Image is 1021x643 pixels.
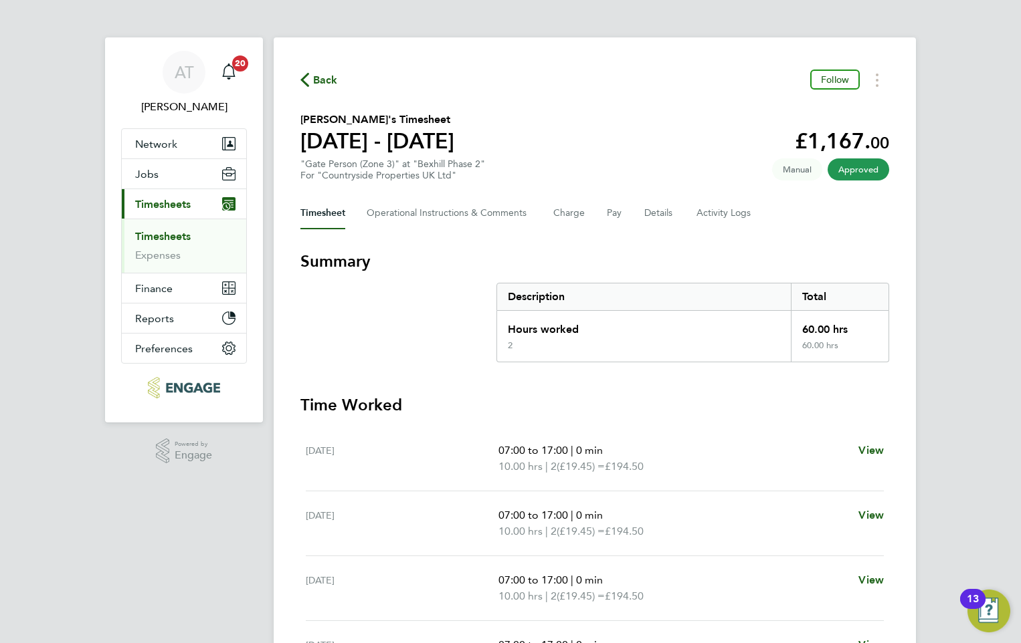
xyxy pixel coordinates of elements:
button: Reports [122,303,246,333]
span: 07:00 to 17:00 [498,509,568,521]
button: Timesheets [122,189,246,219]
span: Back [313,72,338,88]
div: Hours worked [497,311,791,340]
button: Network [122,129,246,158]
span: | [571,509,573,521]
button: Open Resource Center, 13 new notifications [967,590,1010,632]
button: Operational Instructions & Comments [367,197,532,229]
div: 60.00 hrs [791,340,889,362]
span: (£19.45) = [557,590,605,602]
div: [DATE] [306,442,498,475]
div: For "Countryside Properties UK Ltd" [300,170,485,181]
span: Reports [135,312,174,325]
button: Timesheet [300,197,345,229]
span: (£19.45) = [557,460,605,473]
button: Back [300,72,338,88]
a: AT[PERSON_NAME] [121,51,247,115]
span: | [571,444,573,457]
a: Go to home page [121,377,247,398]
span: Engage [175,450,212,461]
span: £194.50 [605,460,644,473]
a: View [858,507,884,523]
span: 10.00 hrs [498,590,543,602]
div: "Gate Person (Zone 3)" at "Bexhill Phase 2" [300,158,485,181]
button: Activity Logs [697,197,753,229]
h1: [DATE] - [DATE] [300,128,454,154]
span: Amelia Taylor [121,99,247,115]
div: Summary [496,283,889,362]
span: 07:00 to 17:00 [498,573,568,586]
a: View [858,442,884,459]
span: £194.50 [605,525,644,537]
span: Follow [821,74,849,86]
div: Description [497,283,791,310]
span: 0 min [576,573,603,586]
span: Preferences [135,342,193,355]
app-decimal: £1,167. [795,128,889,154]
button: Pay [607,197,623,229]
button: Details [644,197,675,229]
span: | [545,525,548,537]
a: 20 [215,51,242,94]
button: Follow [810,70,860,90]
span: 0 min [576,509,603,521]
span: | [545,460,548,473]
div: 2 [508,340,513,351]
span: 00 [870,133,889,152]
span: 10.00 hrs [498,460,543,473]
span: £194.50 [605,590,644,602]
span: 2 [551,459,557,475]
span: 2 [551,523,557,539]
a: Powered byEngage [156,438,213,464]
button: Jobs [122,159,246,188]
span: This timesheet has been approved. [828,158,889,180]
a: Expenses [135,249,181,261]
span: This timesheet was manually created. [772,158,822,180]
span: | [545,590,548,602]
span: (£19.45) = [557,525,605,537]
h3: Time Worked [300,394,889,416]
span: View [858,573,884,586]
button: Finance [122,273,246,303]
div: [DATE] [306,572,498,604]
span: Timesheets [135,198,191,211]
a: View [858,572,884,588]
a: Timesheets [135,230,191,243]
button: Timesheets Menu [865,70,889,90]
span: Finance [135,282,173,295]
span: View [858,444,884,457]
span: Powered by [175,438,212,450]
img: konnectrecruit-logo-retina.png [148,377,219,398]
span: Network [135,138,177,150]
nav: Main navigation [105,37,263,422]
div: Total [791,283,889,310]
div: [DATE] [306,507,498,539]
div: 60.00 hrs [791,311,889,340]
span: | [571,573,573,586]
button: Charge [553,197,585,229]
span: 20 [232,55,248,72]
button: Preferences [122,334,246,363]
span: 07:00 to 17:00 [498,444,568,457]
div: Timesheets [122,219,246,273]
span: View [858,509,884,521]
span: 0 min [576,444,603,457]
h2: [PERSON_NAME]'s Timesheet [300,112,454,128]
span: 10.00 hrs [498,525,543,537]
span: 2 [551,588,557,604]
h3: Summary [300,251,889,272]
span: AT [175,63,194,81]
span: Jobs [135,168,159,180]
div: 13 [967,599,979,616]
